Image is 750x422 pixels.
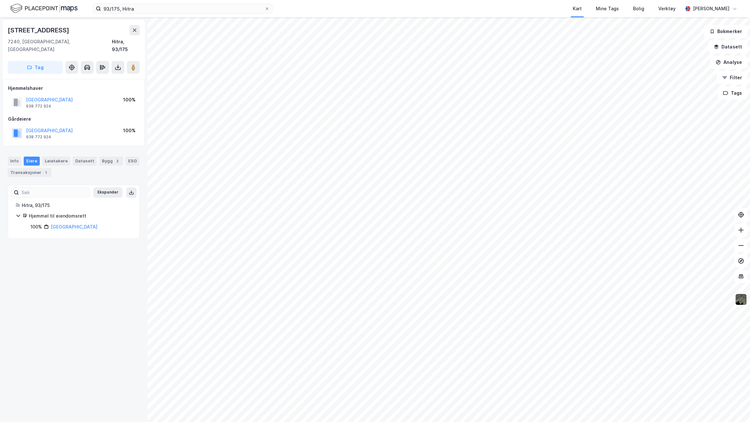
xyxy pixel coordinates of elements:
[123,96,136,104] div: 100%
[123,127,136,134] div: 100%
[717,71,747,84] button: Filter
[43,169,49,176] div: 1
[8,157,21,166] div: Info
[42,157,70,166] div: Leietakere
[112,38,140,53] div: Hitra, 93/175
[51,224,97,229] a: [GEOGRAPHIC_DATA]
[8,168,52,177] div: Transaksjoner
[735,293,747,306] img: 9k=
[29,212,132,220] div: Hjemmel til eiendomsrett
[633,5,644,13] div: Bolig
[26,104,51,109] div: 938 772 924
[718,391,750,422] iframe: Chat Widget
[114,158,121,164] div: 2
[8,115,139,123] div: Gårdeiere
[596,5,619,13] div: Mine Tags
[658,5,676,13] div: Verktøy
[24,157,40,166] div: Eiere
[93,187,122,198] button: Ekspander
[8,61,63,74] button: Tag
[10,3,78,14] img: logo.f888ab2527a4732fd821a326f86c7f29.svg
[99,157,123,166] div: Bygg
[19,188,89,197] input: Søk
[30,223,42,231] div: 100%
[573,5,582,13] div: Kart
[8,84,139,92] div: Hjemmelshaver
[718,87,747,99] button: Tags
[8,25,71,35] div: [STREET_ADDRESS]
[26,134,51,140] div: 938 772 924
[73,157,97,166] div: Datasett
[8,38,112,53] div: 7240, [GEOGRAPHIC_DATA], [GEOGRAPHIC_DATA]
[693,5,729,13] div: [PERSON_NAME]
[126,157,139,166] div: ESG
[710,56,747,69] button: Analyse
[704,25,747,38] button: Bokmerker
[101,4,264,13] input: Søk på adresse, matrikkel, gårdeiere, leietakere eller personer
[708,40,747,53] button: Datasett
[22,202,132,209] div: Hitra, 93/175
[718,391,750,422] div: Kontrollprogram for chat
